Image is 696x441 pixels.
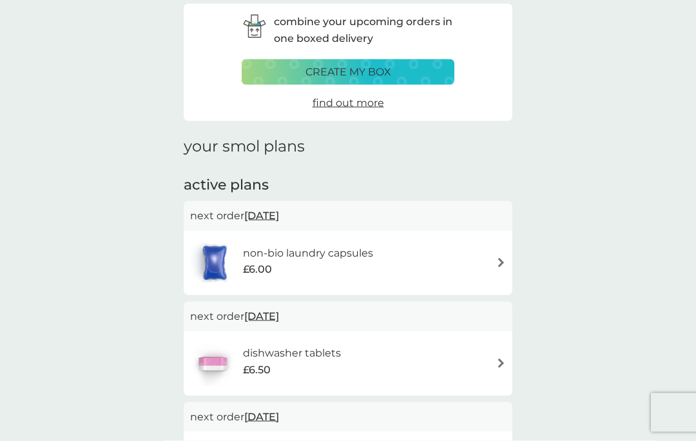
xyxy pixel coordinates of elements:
p: combine your upcoming orders in one boxed delivery [274,14,454,46]
h6: dishwasher tablets [243,345,341,362]
img: arrow right [496,258,506,268]
p: next order [190,208,506,224]
span: [DATE] [244,203,279,228]
a: find out more [313,95,384,112]
p: next order [190,409,506,426]
span: £6.50 [243,362,271,378]
p: create my box [305,64,391,81]
span: £6.00 [243,261,272,278]
button: create my box [242,59,454,85]
span: [DATE] [244,404,279,429]
span: find out more [313,97,384,109]
h6: non-bio laundry capsules [243,245,373,262]
img: dishwasher tablets [190,341,235,386]
p: next order [190,308,506,325]
span: [DATE] [244,304,279,329]
img: non-bio laundry capsules [190,240,239,286]
h1: your smol plans [184,137,512,156]
h2: active plans [184,175,512,195]
img: arrow right [496,358,506,368]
